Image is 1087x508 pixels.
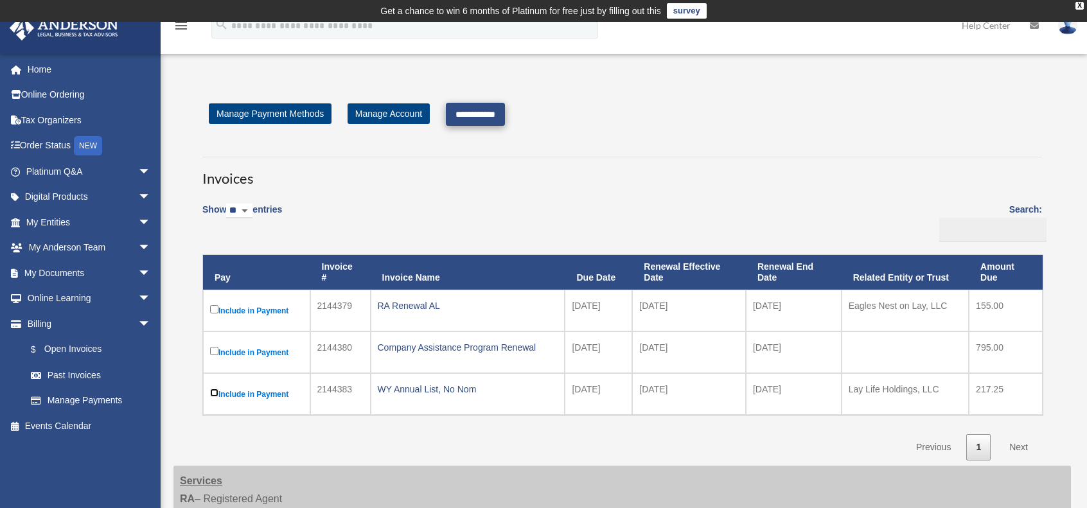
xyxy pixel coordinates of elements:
[667,3,707,19] a: survey
[310,255,371,290] th: Invoice #: activate to sort column ascending
[18,388,164,414] a: Manage Payments
[138,235,164,261] span: arrow_drop_down
[210,305,218,313] input: Include in Payment
[310,290,371,331] td: 2144379
[9,82,170,108] a: Online Ordering
[138,311,164,337] span: arrow_drop_down
[969,255,1043,290] th: Amount Due: activate to sort column ascending
[969,373,1043,415] td: 217.25
[9,57,170,82] a: Home
[310,331,371,373] td: 2144380
[9,184,170,210] a: Digital Productsarrow_drop_down
[371,255,565,290] th: Invoice Name: activate to sort column ascending
[9,413,170,439] a: Events Calendar
[74,136,102,155] div: NEW
[6,15,122,40] img: Anderson Advisors Platinum Portal
[138,260,164,286] span: arrow_drop_down
[380,3,661,19] div: Get a chance to win 6 months of Platinum for free just by filling out this
[173,22,189,33] a: menu
[746,290,842,331] td: [DATE]
[565,331,632,373] td: [DATE]
[935,202,1042,241] label: Search:
[746,331,842,373] td: [DATE]
[138,184,164,211] span: arrow_drop_down
[18,362,164,388] a: Past Invoices
[202,202,282,231] label: Show entries
[210,389,218,397] input: Include in Payment
[969,290,1043,331] td: 155.00
[138,209,164,236] span: arrow_drop_down
[1058,16,1077,35] img: User Pic
[966,434,991,460] a: 1
[1075,2,1084,10] div: close
[215,17,229,31] i: search
[842,290,969,331] td: Eagles Nest on Lay, LLC
[378,338,558,356] div: Company Assistance Program Renewal
[9,235,170,261] a: My Anderson Teamarrow_drop_down
[9,286,170,311] a: Online Learningarrow_drop_down
[210,386,303,402] label: Include in Payment
[939,218,1047,242] input: Search:
[565,290,632,331] td: [DATE]
[348,103,430,124] a: Manage Account
[180,493,195,504] strong: RA
[9,311,164,337] a: Billingarrow_drop_down
[209,103,331,124] a: Manage Payment Methods
[746,373,842,415] td: [DATE]
[378,297,558,315] div: RA Renewal AL
[565,373,632,415] td: [DATE]
[203,255,310,290] th: Pay: activate to sort column descending
[378,380,558,398] div: WY Annual List, No Nom
[632,255,746,290] th: Renewal Effective Date: activate to sort column ascending
[9,133,170,159] a: Order StatusNEW
[632,331,746,373] td: [DATE]
[565,255,632,290] th: Due Date: activate to sort column ascending
[210,302,303,319] label: Include in Payment
[138,159,164,185] span: arrow_drop_down
[18,337,157,363] a: $Open Invoices
[38,342,44,358] span: $
[226,204,252,218] select: Showentries
[202,157,1042,189] h3: Invoices
[842,255,969,290] th: Related Entity or Trust: activate to sort column ascending
[180,475,222,486] strong: Services
[1000,434,1038,460] a: Next
[9,107,170,133] a: Tax Organizers
[173,18,189,33] i: menu
[906,434,960,460] a: Previous
[210,347,218,355] input: Include in Payment
[138,286,164,312] span: arrow_drop_down
[632,290,746,331] td: [DATE]
[842,373,969,415] td: Lay Life Holdings, LLC
[9,159,170,184] a: Platinum Q&Aarrow_drop_down
[746,255,842,290] th: Renewal End Date: activate to sort column ascending
[9,209,170,235] a: My Entitiesarrow_drop_down
[310,373,371,415] td: 2144383
[210,344,303,360] label: Include in Payment
[9,260,170,286] a: My Documentsarrow_drop_down
[632,373,746,415] td: [DATE]
[969,331,1043,373] td: 795.00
